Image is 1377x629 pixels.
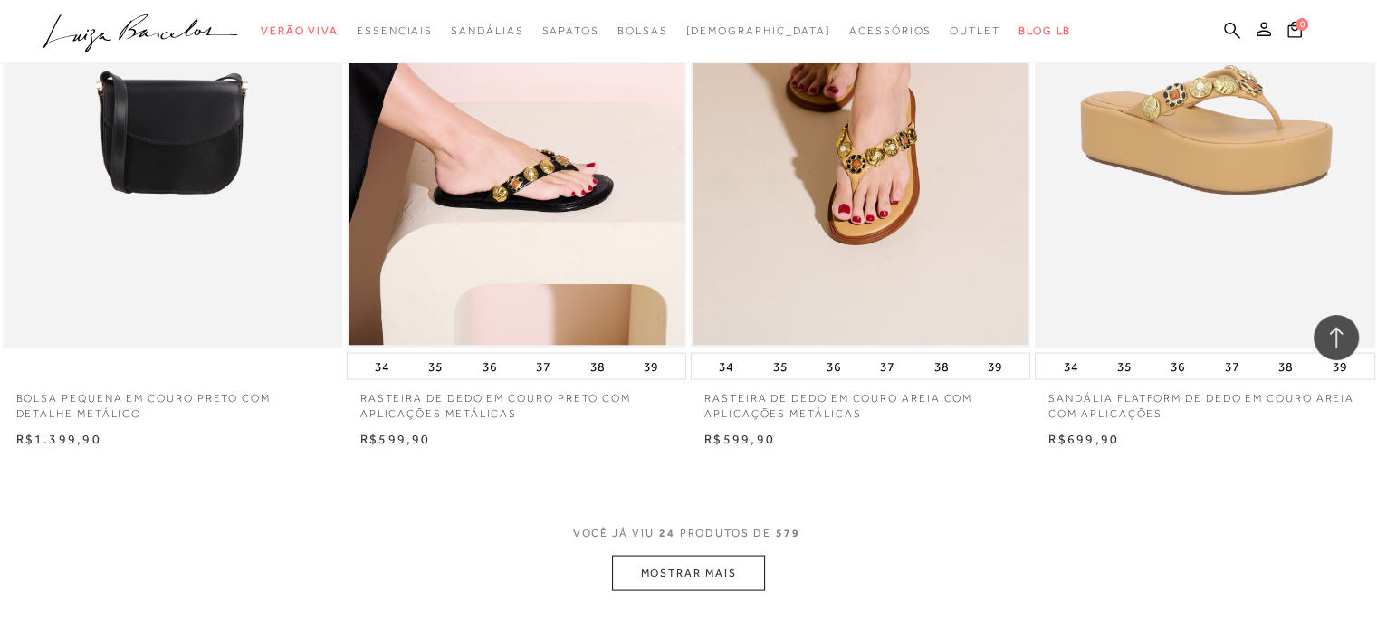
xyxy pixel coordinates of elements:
[950,24,1000,37] span: Outlet
[713,353,739,378] button: 34
[821,353,846,378] button: 36
[1282,20,1307,44] button: 0
[875,353,900,378] button: 37
[451,24,523,37] span: Sandálias
[929,353,954,378] button: 38
[3,379,342,421] a: BOLSA PEQUENA EM COURO PRETO COM DETALHE METÁLICO
[776,526,800,538] span: 579
[1112,353,1137,378] button: 35
[451,14,523,48] a: categoryNavScreenReaderText
[704,431,775,445] span: R$599,90
[357,24,433,37] span: Essenciais
[16,431,101,445] span: R$1.399,90
[584,353,609,378] button: 38
[617,14,668,48] a: categoryNavScreenReaderText
[950,14,1000,48] a: categoryNavScreenReaderText
[1018,14,1071,48] a: BLOG LB
[531,353,556,378] button: 37
[1273,353,1298,378] button: 38
[982,353,1008,378] button: 39
[685,14,831,48] a: noSubCategoriesText
[347,379,686,421] a: RASTEIRA DE DEDO EM COURO PRETO COM APLICAÇÕES METÁLICAS
[638,353,664,378] button: 39
[685,24,831,37] span: [DEMOGRAPHIC_DATA]
[573,526,805,538] span: VOCÊ JÁ VIU PRODUTOS DE
[691,379,1030,421] a: RASTEIRA DE DEDO EM COURO AREIA COM APLICAÇÕES METÁLICAS
[360,431,431,445] span: R$599,90
[541,14,598,48] a: categoryNavScreenReaderText
[1035,379,1374,421] a: SANDÁLIA FLATFORM DE DEDO EM COURO AREIA COM APLICAÇÕES
[261,14,339,48] a: categoryNavScreenReaderText
[1048,431,1119,445] span: R$699,90
[849,24,932,37] span: Acessórios
[1219,353,1245,378] button: 37
[369,353,395,378] button: 34
[1296,18,1308,31] span: 0
[1057,353,1083,378] button: 34
[423,353,448,378] button: 35
[659,526,675,538] span: 24
[357,14,433,48] a: categoryNavScreenReaderText
[617,24,668,37] span: Bolsas
[261,24,339,37] span: Verão Viva
[1326,353,1352,378] button: 39
[1018,24,1071,37] span: BLOG LB
[1165,353,1191,378] button: 36
[768,353,793,378] button: 35
[612,555,764,590] button: MOSTRAR MAIS
[849,14,932,48] a: categoryNavScreenReaderText
[477,353,502,378] button: 36
[541,24,598,37] span: Sapatos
